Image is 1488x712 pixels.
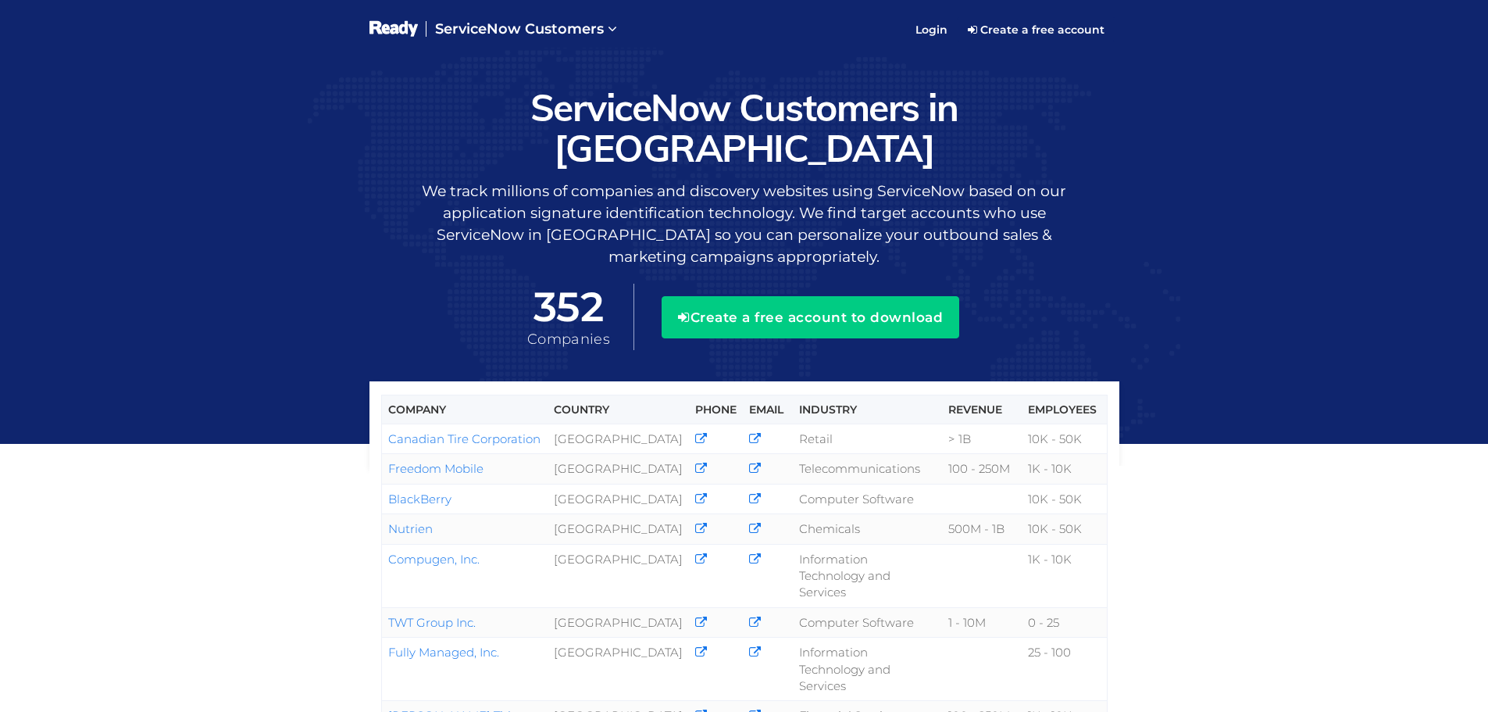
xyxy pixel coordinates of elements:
[1022,424,1107,453] td: 10K - 50K
[369,87,1119,170] h1: ServiceNow Customers in [GEOGRAPHIC_DATA]
[369,181,1119,268] p: We track millions of companies and discovery websites using ServiceNow based on our application s...
[793,607,943,637] td: Computer Software
[388,615,476,630] a: TWT Group Inc.
[548,514,689,544] td: [GEOGRAPHIC_DATA]
[381,395,548,424] th: Company
[957,17,1115,42] a: Create a free account
[689,395,743,424] th: Phone
[942,395,1022,424] th: Revenue
[527,331,610,348] span: Companies
[388,431,541,446] a: Canadian Tire Corporation
[548,484,689,513] td: [GEOGRAPHIC_DATA]
[1022,514,1107,544] td: 10K - 50K
[906,10,957,49] a: Login
[548,607,689,637] td: [GEOGRAPHIC_DATA]
[915,23,947,37] span: Login
[662,296,959,338] button: Create a free account to download
[1022,454,1107,484] td: 1K - 10K
[548,424,689,453] td: [GEOGRAPHIC_DATA]
[435,20,604,38] span: ServiceNow Customers
[942,514,1022,544] td: 500M - 1B
[793,454,943,484] td: Telecommunications
[793,544,943,607] td: Information Technology and Services
[388,521,433,536] a: Nutrien
[942,424,1022,453] td: > 1B
[548,454,689,484] td: [GEOGRAPHIC_DATA]
[1022,638,1107,701] td: 25 - 100
[743,395,792,424] th: Email
[388,461,484,476] a: Freedom Mobile
[548,544,689,607] td: [GEOGRAPHIC_DATA]
[1022,544,1107,607] td: 1K - 10K
[388,552,480,567] a: Compugen, Inc.
[1022,607,1107,637] td: 0 - 25
[793,514,943,544] td: Chemicals
[793,638,943,701] td: Information Technology and Services
[369,20,419,39] img: logo
[793,424,943,453] td: Retail
[548,395,689,424] th: Country
[793,484,943,513] td: Computer Software
[942,454,1022,484] td: 100 - 250M
[388,492,451,506] a: BlackBerry
[793,395,943,424] th: Industry
[1022,395,1107,424] th: Employees
[1022,484,1107,513] td: 10K - 50K
[548,638,689,701] td: [GEOGRAPHIC_DATA]
[527,284,610,330] span: 352
[942,607,1022,637] td: 1 - 10M
[426,8,626,52] a: ServiceNow Customers
[388,645,499,660] a: Fully Managed, Inc.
